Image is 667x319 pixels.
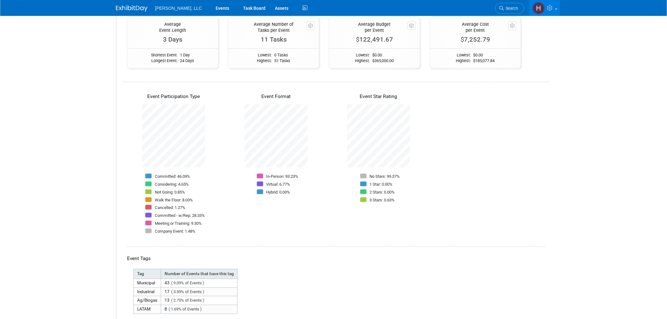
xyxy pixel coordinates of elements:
[241,93,311,100] div: Event Format
[373,53,375,57] span: $
[161,279,238,287] td: 43
[155,229,195,234] p: Company Event: 1.48%
[473,53,476,57] span: $
[456,52,471,58] td: Lowest:
[272,52,290,58] td: 0 Tasks
[461,36,464,43] span: $
[155,189,185,195] p: Not Going: 0.85%
[134,305,161,314] td: LATAM
[127,255,545,262] div: Event Tags
[430,35,521,44] div: 7,252.79
[134,287,161,296] td: Industrial
[155,213,205,218] p: Committed - w/Rep: 28.33%
[370,52,394,58] td: 0.00
[373,58,375,63] span: $
[257,52,272,58] td: Lowest:
[266,189,290,195] p: Hybrid: 0.00%
[370,189,395,195] p: 2 Stars: 0.00%
[134,269,161,279] th: Tag
[161,305,238,314] td: 8
[155,182,189,187] p: Considering: 4.65%
[266,182,290,187] p: Virtual: 6.77%
[155,6,202,11] span: [PERSON_NAME], LLC
[134,279,161,287] td: Municipal
[127,21,218,33] div: Average Event Length
[171,281,204,286] span: ( 9.09% of Events )
[161,287,238,296] td: 17
[151,58,178,64] td: Longest Event:
[343,93,414,100] div: Event Star Rating
[355,52,370,58] td: Lowest:
[228,35,319,44] div: 11 Tasks
[471,52,495,58] td: 0.00
[504,6,518,11] span: Search
[151,52,178,58] td: Shortest Event:
[116,5,148,12] img: ExhibitDay
[266,174,299,179] p: In-Person: 93.23%
[155,197,193,203] p: Walk the Floor: 8.03%
[178,52,194,58] td: 1 Day
[370,58,394,64] td: 365,000.00
[161,296,238,305] td: 13
[473,58,476,63] span: $
[329,35,420,44] div: 122,491.67
[257,58,272,64] td: Highest:
[161,269,238,279] th: Number of Events that have this tag
[155,221,202,226] p: Meeting or Training: 9.30%
[370,174,400,179] p: No Stars: 99.37%
[471,58,495,64] td: 185,077.84
[370,182,393,187] p: 1 Star: 0.00%
[171,289,204,294] span: ( 3.59% of Events )
[169,307,202,312] span: ( 1.69% of Events )
[456,58,471,64] td: Highest:
[272,58,290,64] td: 51 Tasks
[155,174,190,179] p: Committed: 46.09%
[355,58,370,64] td: Highest:
[370,197,395,203] p: 3 Stars: 0.63%
[155,205,185,210] p: Cancelled: 1.27%
[533,2,545,14] img: Hannah Mulholland
[178,58,194,64] td: 24 Days
[127,35,218,44] div: 3 Days
[356,36,359,43] span: $
[138,93,209,100] div: Event Participation Type
[171,298,204,303] span: ( 2.75% of Events )
[495,3,524,14] a: Search
[134,296,161,305] td: Ag/Biogas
